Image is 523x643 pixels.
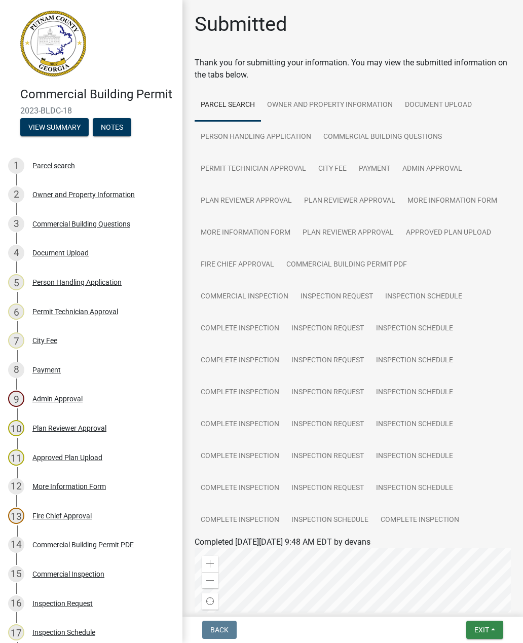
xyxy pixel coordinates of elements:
[195,345,285,377] a: Complete Inspection
[296,217,400,249] a: Plan Reviewer Approval
[8,158,24,174] div: 1
[466,621,503,639] button: Exit
[32,220,130,228] div: Commercial Building Questions
[285,472,370,505] a: Inspection Request
[32,629,95,636] div: Inspection Schedule
[396,153,468,185] a: Admin Approval
[8,186,24,203] div: 2
[195,440,285,473] a: Complete Inspection
[8,537,24,553] div: 14
[93,124,131,132] wm-modal-confirm: Notes
[195,217,296,249] a: More Information Form
[32,366,61,373] div: Payment
[375,504,465,537] a: Complete Inspection
[312,153,353,185] a: City Fee
[195,281,294,313] a: Commercial Inspection
[261,89,399,122] a: Owner and Property Information
[32,191,135,198] div: Owner and Property Information
[370,313,459,345] a: Inspection Schedule
[400,217,497,249] a: Approved Plan Upload
[370,472,459,505] a: Inspection Schedule
[195,376,285,409] a: Complete Inspection
[195,504,285,537] a: Complete Inspection
[32,425,106,432] div: Plan Reviewer Approval
[195,89,261,122] a: Parcel search
[8,508,24,524] div: 13
[195,121,317,154] a: Person Handling Application
[32,571,104,578] div: Commercial Inspection
[195,537,370,547] span: Completed [DATE][DATE] 9:48 AM EDT by devans
[8,216,24,232] div: 3
[32,279,122,286] div: Person Handling Application
[32,162,75,169] div: Parcel search
[379,281,468,313] a: Inspection Schedule
[195,57,511,81] div: Thank you for submitting your information. You may view the submitted information on the tabs below.
[195,153,312,185] a: Permit Technician Approval
[8,274,24,290] div: 5
[8,332,24,349] div: 7
[32,541,134,548] div: Commercial Building Permit PDF
[8,304,24,320] div: 6
[202,593,218,610] div: Find my location
[32,337,57,344] div: City Fee
[399,89,478,122] a: Document Upload
[202,556,218,572] div: Zoom in
[195,249,280,281] a: Fire Chief Approval
[317,121,448,154] a: Commercial Building Questions
[20,87,174,102] h4: Commercial Building Permit
[20,118,89,136] button: View Summary
[8,566,24,582] div: 15
[8,449,24,466] div: 11
[20,106,162,116] span: 2023-BLDC-18
[93,118,131,136] button: Notes
[353,153,396,185] a: Payment
[8,624,24,640] div: 17
[195,472,285,505] a: Complete Inspection
[8,362,24,378] div: 8
[32,249,89,256] div: Document Upload
[294,281,379,313] a: Inspection Request
[195,313,285,345] a: Complete Inspection
[285,504,375,537] a: Inspection Schedule
[370,376,459,409] a: Inspection Schedule
[370,440,459,473] a: Inspection Schedule
[285,345,370,377] a: Inspection Request
[202,572,218,588] div: Zoom out
[32,483,106,490] div: More Information Form
[285,408,370,441] a: Inspection Request
[370,345,459,377] a: Inspection Schedule
[474,626,489,634] span: Exit
[8,478,24,495] div: 12
[401,185,503,217] a: More Information Form
[195,408,285,441] a: Complete Inspection
[32,454,102,461] div: Approved Plan Upload
[8,391,24,407] div: 9
[32,395,83,402] div: Admin Approval
[20,11,86,77] img: Putnam County, Georgia
[285,313,370,345] a: Inspection Request
[280,249,413,281] a: Commercial Building Permit PDF
[8,420,24,436] div: 10
[202,621,237,639] button: Back
[32,512,92,519] div: Fire Chief Approval
[285,440,370,473] a: Inspection Request
[370,408,459,441] a: Inspection Schedule
[195,185,298,217] a: Plan Reviewer Approval
[8,245,24,261] div: 4
[195,12,287,36] h1: Submitted
[32,308,118,315] div: Permit Technician Approval
[8,595,24,612] div: 16
[285,376,370,409] a: Inspection Request
[210,626,229,634] span: Back
[32,600,93,607] div: Inspection Request
[298,185,401,217] a: Plan Reviewer Approval
[20,124,89,132] wm-modal-confirm: Summary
